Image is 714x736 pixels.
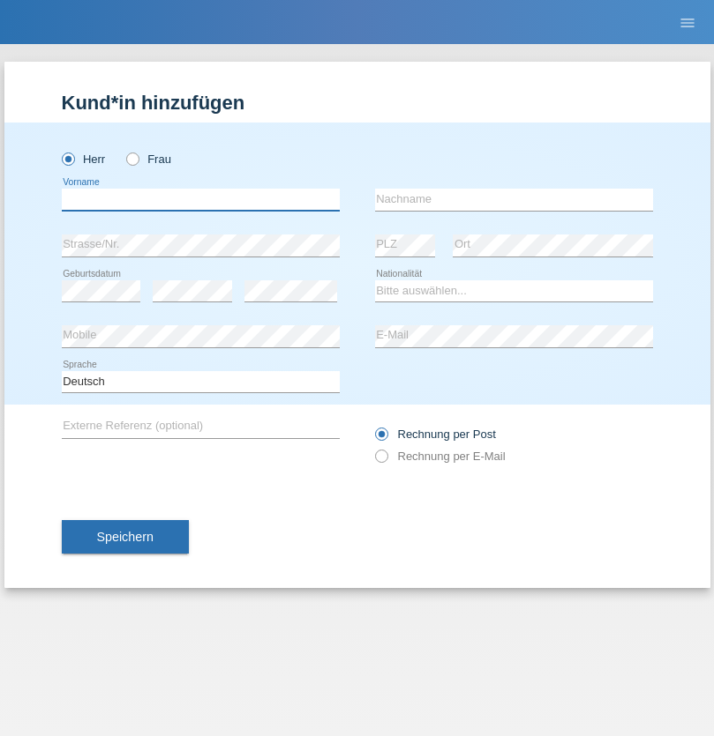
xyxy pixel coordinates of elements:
span: Speichern [97,530,154,544]
label: Herr [62,152,106,166]
input: Frau [126,152,138,164]
i: menu [679,14,696,32]
a: menu [670,17,705,27]
button: Speichern [62,520,189,554]
h1: Kund*in hinzufügen [62,92,653,114]
input: Rechnung per Post [375,427,387,450]
label: Rechnung per E-Mail [375,450,506,463]
input: Rechnung per E-Mail [375,450,387,472]
label: Rechnung per Post [375,427,496,441]
label: Frau [126,152,171,166]
input: Herr [62,152,73,164]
